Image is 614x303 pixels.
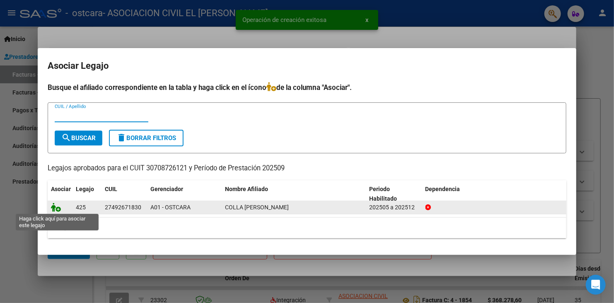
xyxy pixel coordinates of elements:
[51,186,71,192] span: Asociar
[105,203,141,212] div: 27492671830
[225,186,268,192] span: Nombre Afiliado
[370,203,419,212] div: 202505 a 202512
[116,134,176,142] span: Borrar Filtros
[61,134,96,142] span: Buscar
[586,275,606,295] div: Open Intercom Messenger
[73,180,102,208] datatable-header-cell: Legajo
[425,186,460,192] span: Dependencia
[147,180,222,208] datatable-header-cell: Gerenciador
[150,204,191,211] span: A01 - OSTCARA
[105,186,117,192] span: CUIL
[48,58,566,74] h2: Asociar Legajo
[48,218,566,238] div: 1 registros
[370,186,397,202] span: Periodo Habilitado
[102,180,147,208] datatable-header-cell: CUIL
[76,186,94,192] span: Legajo
[222,180,366,208] datatable-header-cell: Nombre Afiliado
[55,131,102,145] button: Buscar
[48,180,73,208] datatable-header-cell: Asociar
[48,163,566,174] p: Legajos aprobados para el CUIT 30708726121 y Período de Prestación 202509
[366,180,422,208] datatable-header-cell: Periodo Habilitado
[48,82,566,93] h4: Busque el afiliado correspondiente en la tabla y haga click en el ícono de la columna "Asociar".
[150,186,183,192] span: Gerenciador
[109,130,184,146] button: Borrar Filtros
[225,204,289,211] span: COLLA GALVAN YERALDINE LUISANA
[76,204,86,211] span: 425
[61,133,71,143] mat-icon: search
[422,180,567,208] datatable-header-cell: Dependencia
[116,133,126,143] mat-icon: delete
